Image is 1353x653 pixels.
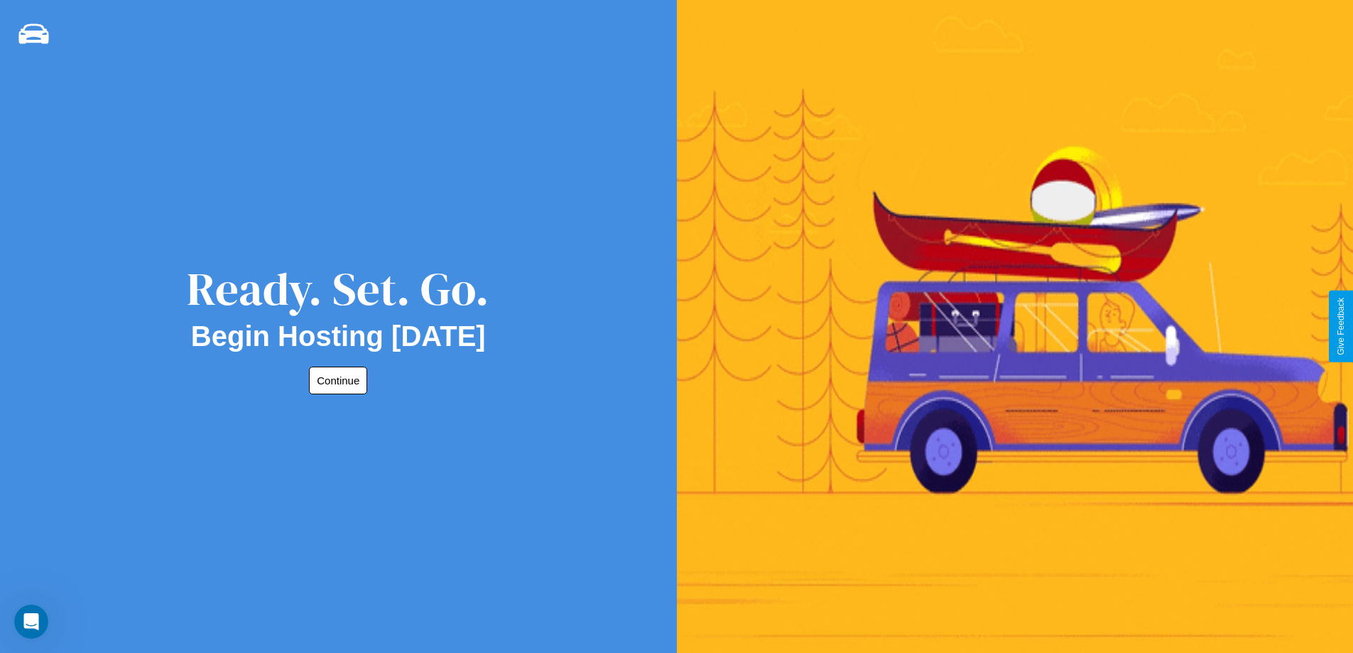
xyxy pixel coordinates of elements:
div: Ready. Set. Go. [187,257,489,320]
div: Give Feedback [1336,298,1346,355]
h2: Begin Hosting [DATE] [191,320,486,352]
iframe: Intercom live chat [14,605,48,639]
button: Continue [309,367,367,394]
